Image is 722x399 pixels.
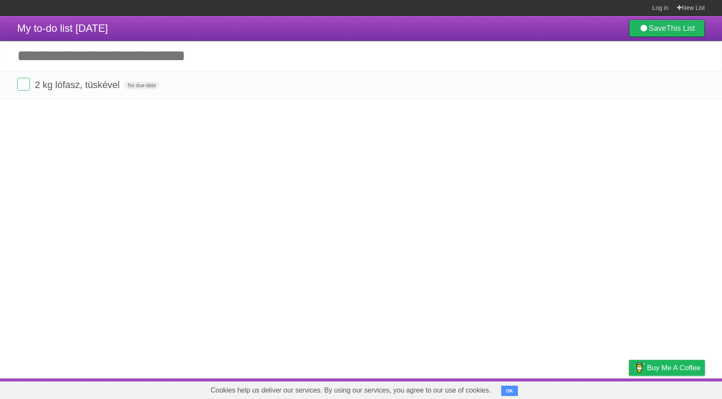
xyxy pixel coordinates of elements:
a: Developers [543,381,578,397]
span: 2 kg lófasz, tüskével [35,79,122,90]
button: OK [501,386,518,396]
label: Done [17,78,30,91]
span: Cookies help us deliver our services. By using our services, you agree to our use of cookies. [202,382,499,399]
a: Buy me a coffee [629,360,705,376]
b: This List [666,24,695,33]
span: No due date [124,82,159,89]
a: Terms [589,381,608,397]
img: Buy me a coffee [633,360,645,375]
a: SaveThis List [629,20,705,37]
span: Buy me a coffee [647,360,701,375]
span: My to-do list [DATE] [17,22,108,34]
a: Privacy [618,381,640,397]
a: Suggest a feature [651,381,705,397]
a: About [515,381,533,397]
